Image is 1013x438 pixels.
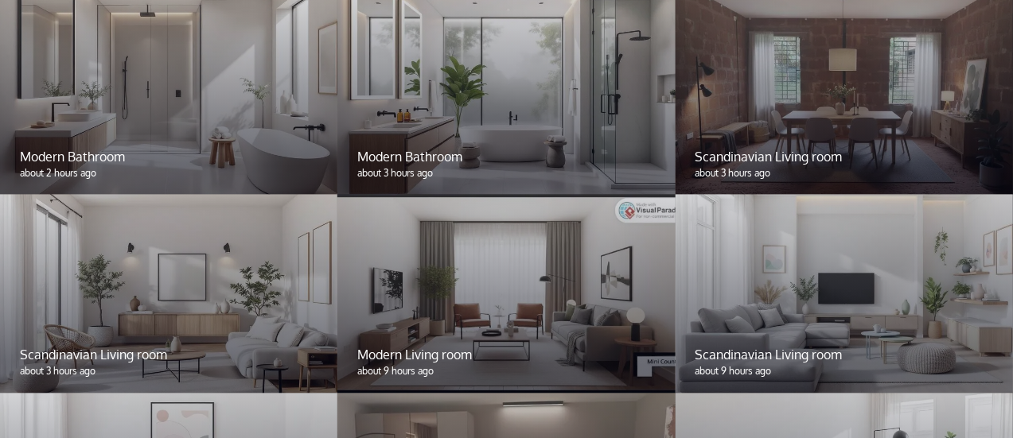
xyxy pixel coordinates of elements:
[357,166,655,180] p: about 3 hours ago
[357,147,655,166] p: Modern Bathroom
[357,365,655,379] p: about 9 hours ago
[20,166,318,180] p: about 2 hours ago
[20,346,318,365] p: Scandinavian Living room
[357,346,655,365] p: Modern Living room
[695,365,993,379] p: about 9 hours ago
[20,147,318,166] p: Modern Bathroom
[20,365,318,379] p: about 3 hours ago
[695,166,993,180] p: about 3 hours ago
[695,147,993,166] p: Scandinavian Living room
[695,346,993,365] p: Scandinavian Living room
